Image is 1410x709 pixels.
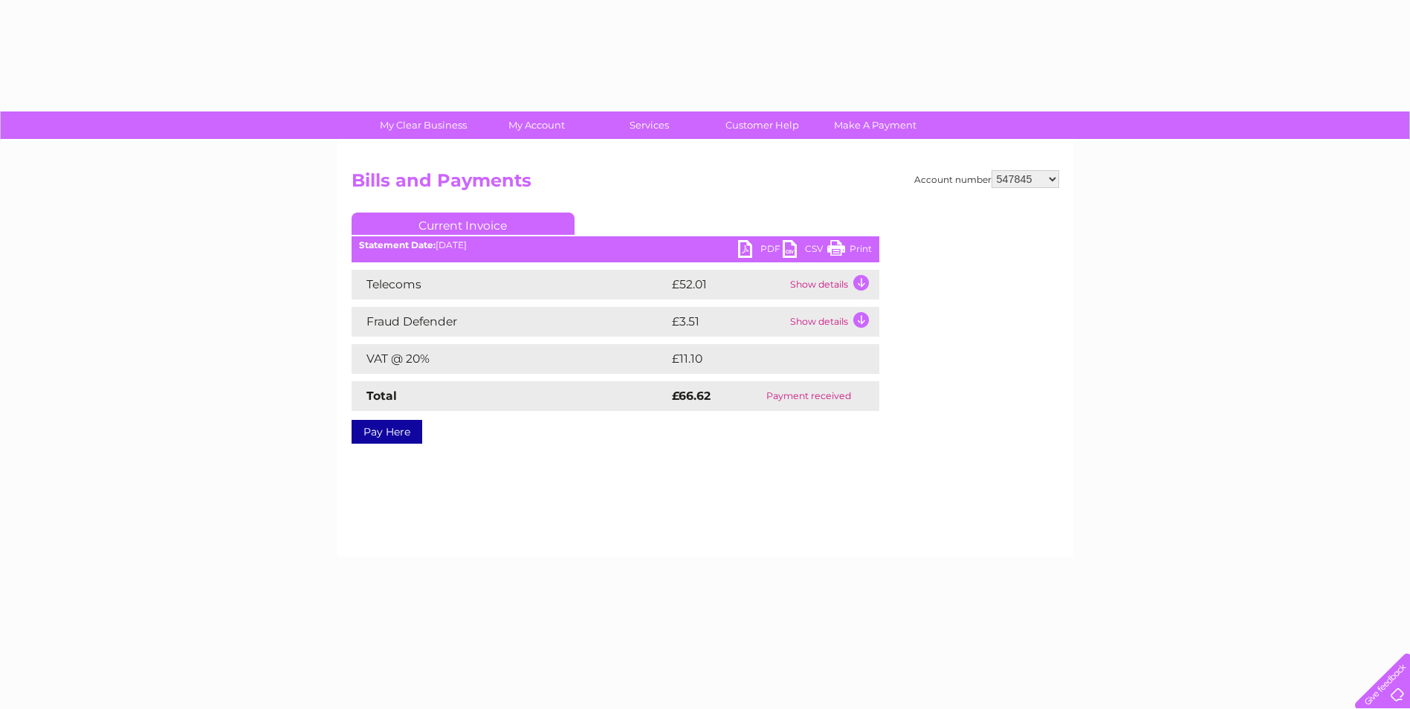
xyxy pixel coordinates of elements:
a: My Account [475,111,598,139]
a: CSV [783,240,827,262]
div: Account number [914,170,1059,188]
td: £11.10 [668,344,844,374]
td: Payment received [738,381,879,411]
div: [DATE] [352,240,879,250]
td: £52.01 [668,270,786,300]
td: £3.51 [668,307,786,337]
h2: Bills and Payments [352,170,1059,198]
td: Telecoms [352,270,668,300]
strong: £66.62 [672,389,711,403]
a: Print [827,240,872,262]
strong: Total [366,389,397,403]
td: Fraud Defender [352,307,668,337]
a: Make A Payment [814,111,937,139]
td: VAT @ 20% [352,344,668,374]
a: Pay Here [352,420,422,444]
b: Statement Date: [359,239,436,250]
a: PDF [738,240,783,262]
a: Services [588,111,711,139]
td: Show details [786,270,879,300]
td: Show details [786,307,879,337]
a: My Clear Business [362,111,485,139]
a: Current Invoice [352,213,575,235]
a: Customer Help [701,111,824,139]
